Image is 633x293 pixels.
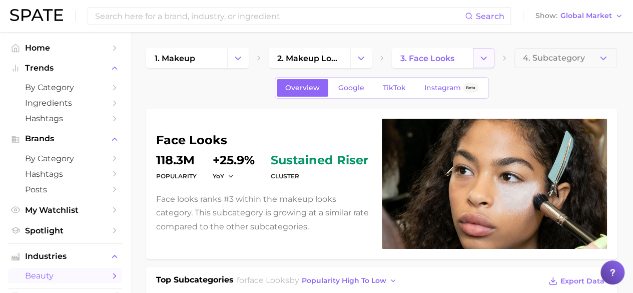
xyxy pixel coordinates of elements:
[25,83,105,92] span: by Category
[523,54,585,63] span: 4. Subcategory
[25,134,105,143] span: Brands
[277,79,328,97] a: Overview
[424,84,461,92] span: Instagram
[25,185,105,194] span: Posts
[330,79,373,97] a: Google
[302,276,386,285] span: popularity high to low
[560,277,604,285] span: Export Data
[155,54,195,63] span: 1. makeup
[227,48,249,68] button: Change Category
[156,134,370,146] h1: face looks
[247,275,289,285] span: face looks
[237,275,400,285] span: for by
[383,84,406,92] span: TikTok
[299,274,400,287] button: popularity high to low
[400,54,454,63] span: 3. face looks
[25,205,105,215] span: My Watchlist
[271,154,368,166] span: sustained riser
[350,48,372,68] button: Change Category
[213,172,234,180] button: YoY
[156,154,197,166] dd: 118.3m
[473,48,494,68] button: Change Category
[8,40,122,56] a: Home
[8,268,122,283] a: beauty
[514,48,617,68] button: 4. Subcategory
[8,95,122,111] a: Ingredients
[8,131,122,146] button: Brands
[535,13,557,19] span: Show
[466,84,475,92] span: Beta
[156,170,197,182] dt: Popularity
[8,202,122,218] a: My Watchlist
[94,8,465,25] input: Search here for a brand, industry, or ingredient
[8,111,122,126] a: Hashtags
[546,274,607,288] button: Export Data
[25,169,105,179] span: Hashtags
[277,54,341,63] span: 2. makeup looks
[213,154,255,166] dd: +25.9%
[25,98,105,108] span: Ingredients
[146,48,227,68] a: 1. makeup
[269,48,350,68] a: 2. makeup looks
[285,84,320,92] span: Overview
[213,172,224,180] span: YoY
[476,12,504,21] span: Search
[8,61,122,76] button: Trends
[25,226,105,235] span: Spotlight
[10,9,63,21] img: SPATE
[8,182,122,197] a: Posts
[533,10,625,23] button: ShowGlobal Market
[25,64,105,73] span: Trends
[25,252,105,261] span: Industries
[25,271,105,280] span: beauty
[25,114,105,123] span: Hashtags
[25,43,105,53] span: Home
[338,84,364,92] span: Google
[8,80,122,95] a: by Category
[8,223,122,238] a: Spotlight
[560,13,612,19] span: Global Market
[8,151,122,166] a: by Category
[392,48,473,68] a: 3. face looks
[374,79,414,97] a: TikTok
[8,166,122,182] a: Hashtags
[271,170,368,182] dt: cluster
[156,192,370,233] p: Face looks ranks #3 within the makeup looks category. This subcategory is growing at a similar ra...
[156,274,234,289] h1: Top Subcategories
[25,154,105,163] span: by Category
[416,79,487,97] a: InstagramBeta
[8,249,122,264] button: Industries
